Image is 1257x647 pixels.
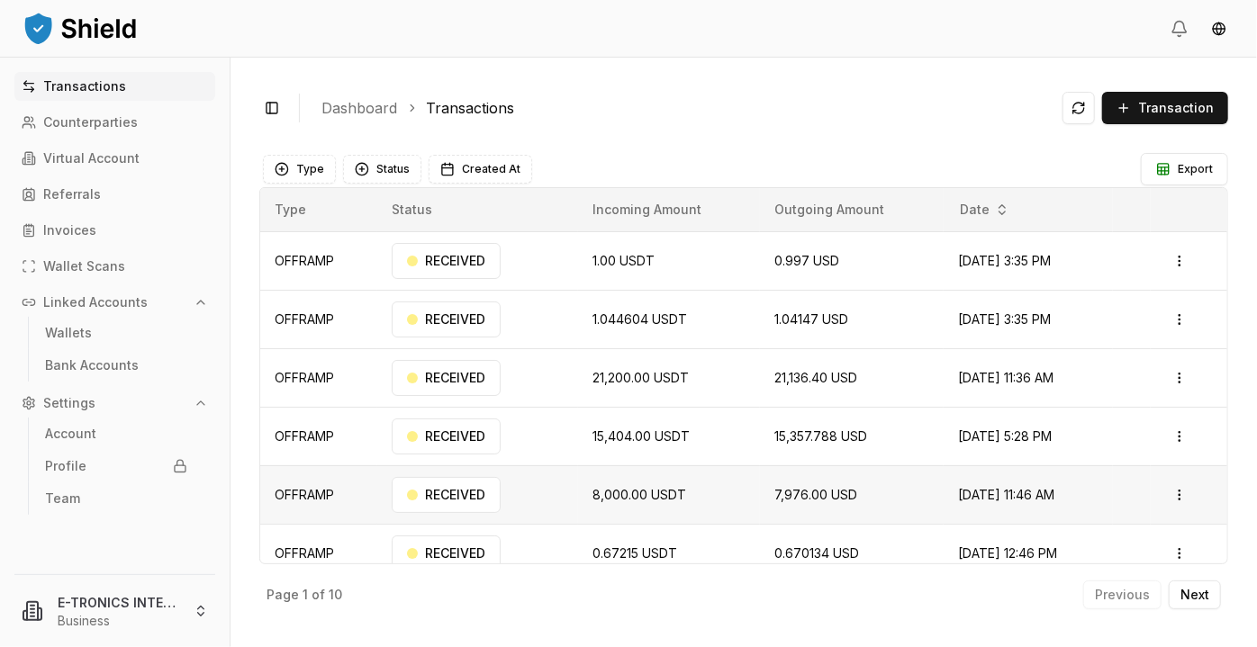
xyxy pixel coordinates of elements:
div: RECEIVED [392,477,501,513]
a: Virtual Account [14,144,215,173]
th: Status [377,188,579,231]
button: Type [263,155,336,184]
span: [DATE] 5:28 PM [958,428,1052,444]
a: Invoices [14,216,215,245]
div: RECEIVED [392,535,501,571]
td: OFFRAMP [260,465,377,524]
a: Counterparties [14,108,215,137]
td: OFFRAMP [260,524,377,582]
td: OFFRAMP [260,231,377,290]
p: Invoices [43,224,96,237]
th: Type [260,188,377,231]
p: Settings [43,397,95,409]
a: Bank Accounts [38,351,194,380]
p: of [312,589,325,601]
p: Linked Accounts [43,296,148,309]
p: Page [267,589,299,601]
button: Settings [14,389,215,418]
a: Referrals [14,180,215,209]
p: 10 [329,589,342,601]
div: RECEIVED [392,243,501,279]
p: Business [58,612,179,630]
span: 15,357.788 USD [774,428,867,444]
span: 1.00 USDT [592,253,655,268]
span: [DATE] 11:36 AM [958,370,1054,385]
td: OFFRAMP [260,407,377,465]
p: Account [45,427,96,440]
a: Transactions [426,97,514,119]
a: Transactions [14,72,215,101]
button: Next [1169,580,1221,609]
button: Status [343,155,421,184]
p: Transactions [43,80,126,93]
span: 1.044604 USDT [592,311,687,327]
span: [DATE] 3:35 PM [958,311,1051,327]
td: OFFRAMP [260,290,377,348]
span: 0.67215 USDT [592,545,677,561]
p: Referrals [43,188,101,201]
button: E-TRONICS INTERNATIONAL CORPBusiness [7,582,222,640]
a: Team [38,484,194,513]
span: 7,976.00 USD [774,487,857,502]
p: 1 [303,589,308,601]
button: Created At [429,155,532,184]
p: Profile [45,460,86,472]
span: [DATE] 3:35 PM [958,253,1051,268]
p: Team [45,492,80,505]
button: Date [953,195,1017,224]
a: Wallets [38,319,194,347]
button: Export [1141,153,1228,185]
p: Virtual Account [43,152,140,165]
span: 1.04147 USD [774,311,848,327]
div: RECEIVED [392,301,501,337]
th: Outgoing Amount [760,188,944,231]
span: 8,000.00 USDT [592,487,686,502]
a: Profile [38,452,194,481]
th: Incoming Amount [578,188,760,231]
span: 0.997 USD [774,253,839,268]
span: 0.670134 USD [774,545,859,561]
span: Created At [462,162,520,176]
td: OFFRAMP [260,348,377,407]
span: 15,404.00 USDT [592,428,690,444]
p: Counterparties [43,116,138,129]
div: RECEIVED [392,418,501,454]
p: Wallet Scans [43,260,125,273]
div: RECEIVED [392,360,501,396]
a: Dashboard [321,97,397,119]
p: Next [1180,589,1209,601]
p: Wallets [45,327,92,339]
a: Account [38,419,194,448]
span: [DATE] 12:46 PM [958,545,1057,561]
nav: breadcrumb [321,97,1048,119]
p: E-TRONICS INTERNATIONAL CORP [58,593,179,612]
p: Bank Accounts [45,359,139,372]
span: 21,136.40 USD [774,370,857,385]
a: Wallet Scans [14,252,215,281]
button: Transaction [1102,92,1228,124]
button: Linked Accounts [14,288,215,317]
span: 21,200.00 USDT [592,370,689,385]
span: [DATE] 11:46 AM [958,487,1054,502]
img: ShieldPay Logo [22,10,139,46]
span: Transaction [1138,99,1214,117]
